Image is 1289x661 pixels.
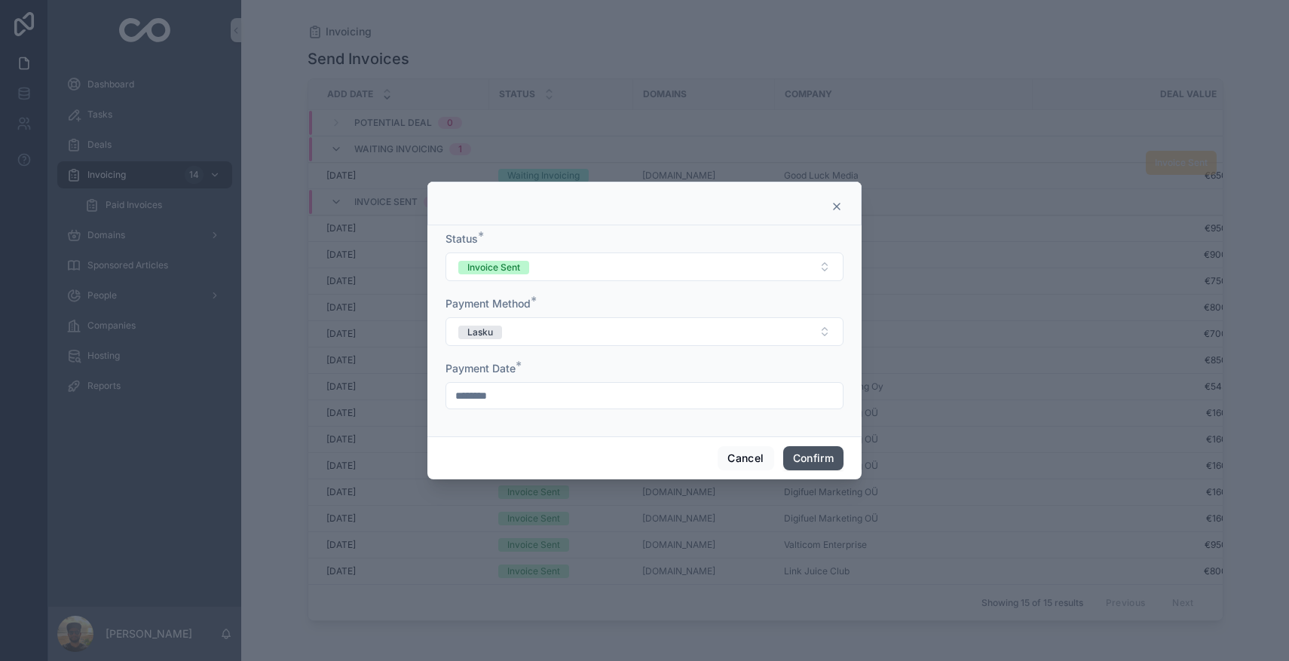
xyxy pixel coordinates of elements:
[445,252,844,281] button: Select Button
[467,326,493,339] div: Lasku
[445,297,531,310] span: Payment Method
[467,261,520,274] div: Invoice Sent
[445,317,844,346] button: Select Button
[445,362,516,375] span: Payment Date
[445,232,478,245] span: Status
[783,446,844,470] button: Confirm
[718,446,773,470] button: Cancel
